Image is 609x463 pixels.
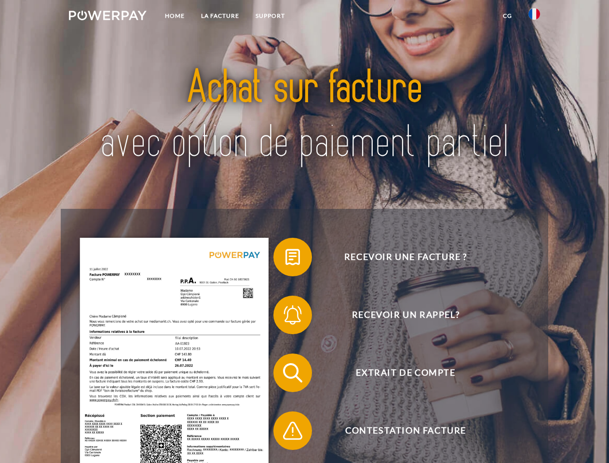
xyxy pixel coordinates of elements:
[193,7,247,25] a: LA FACTURE
[287,354,524,392] span: Extrait de compte
[273,354,524,392] button: Extrait de compte
[69,11,147,20] img: logo-powerpay-white.svg
[273,296,524,334] button: Recevoir un rappel?
[92,46,517,185] img: title-powerpay_fr.svg
[287,411,524,450] span: Contestation Facture
[157,7,193,25] a: Home
[273,411,524,450] button: Contestation Facture
[281,303,305,327] img: qb_bell.svg
[281,361,305,385] img: qb_search.svg
[287,238,524,276] span: Recevoir une facture ?
[495,7,520,25] a: CG
[273,238,524,276] button: Recevoir une facture ?
[281,245,305,269] img: qb_bill.svg
[528,8,540,20] img: fr
[247,7,293,25] a: Support
[281,419,305,443] img: qb_warning.svg
[287,296,524,334] span: Recevoir un rappel?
